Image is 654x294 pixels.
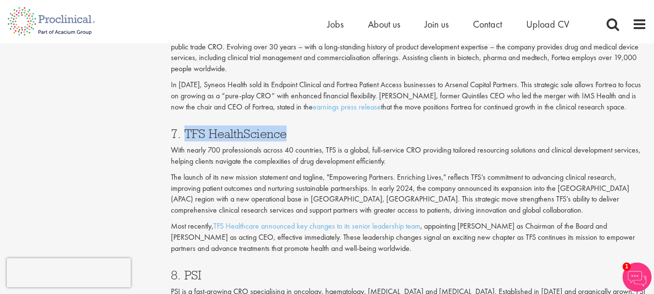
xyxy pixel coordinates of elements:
a: earnings press release [313,102,381,112]
h3: 7. TFS HealthScience [171,127,647,140]
p: The launch of its new mission statement and tagline, "Empowering Partners. Enriching Lives," refl... [171,172,647,216]
img: Chatbot [623,263,652,292]
a: Join us [425,18,449,31]
p: Most recently, , appointing [PERSON_NAME] as Chairman of the Board and [PERSON_NAME] as acting CE... [171,221,647,254]
a: Contact [473,18,502,31]
a: Upload CV [526,18,569,31]
h3: 8. PSI [171,269,647,281]
a: Jobs [327,18,344,31]
span: 1 [623,263,631,271]
a: TFS Healthcare announced key changes to its senior leadership team [213,221,420,231]
a: About us [368,18,400,31]
p: In [DATE], Syneos Health sold its Endpoint Clinical and Fortrea Patient Access businesses to Arse... [171,79,647,113]
p: In [DATE], Labcorp announced its plans to spin off its CRO segment. A year later, Fortrea, which ... [171,31,647,75]
p: With nearly 700 professionals across 40 countries, TFS is a global, full-service CRO providing ta... [171,145,647,167]
iframe: reCAPTCHA [7,258,131,287]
